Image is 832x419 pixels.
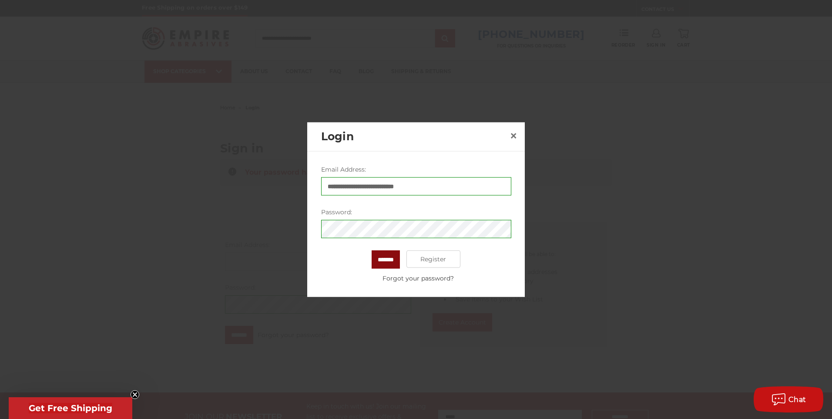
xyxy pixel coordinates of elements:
[510,127,517,144] span: ×
[788,395,806,404] span: Chat
[321,165,511,174] label: Email Address:
[754,386,823,412] button: Chat
[9,397,132,419] div: Get Free ShippingClose teaser
[406,250,461,268] a: Register
[321,128,507,145] h2: Login
[325,274,511,283] a: Forgot your password?
[29,403,112,413] span: Get Free Shipping
[321,208,511,217] label: Password:
[131,390,139,399] button: Close teaser
[507,128,520,142] a: Close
